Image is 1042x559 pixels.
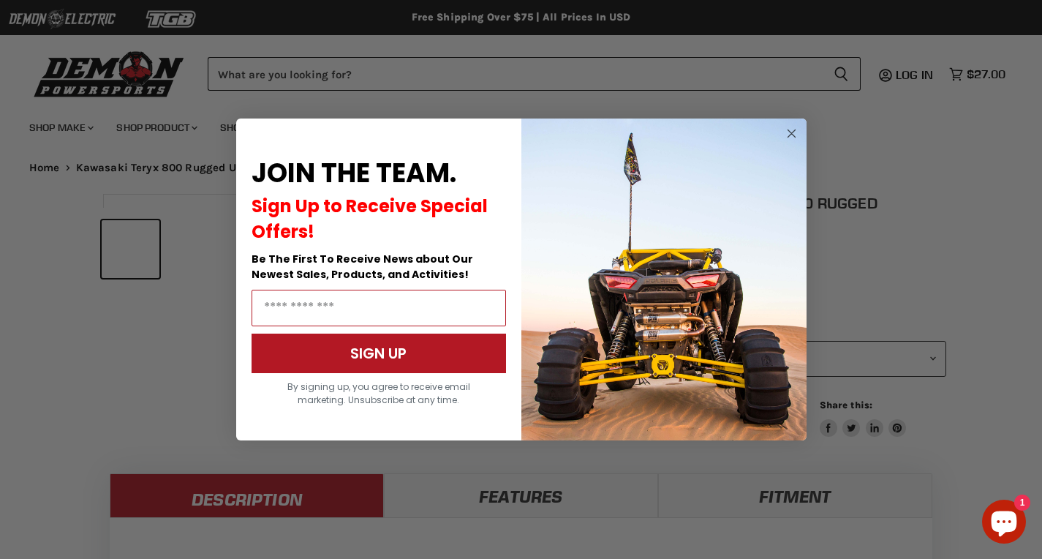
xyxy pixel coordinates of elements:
img: a9095488-b6e7-41ba-879d-588abfab540b.jpeg [521,119,807,440]
span: JOIN THE TEAM. [252,154,456,192]
button: Close dialog [782,124,801,143]
span: By signing up, you agree to receive email marketing. Unsubscribe at any time. [287,380,470,406]
span: Sign Up to Receive Special Offers! [252,194,488,244]
inbox-online-store-chat: Shopify online store chat [978,500,1030,547]
input: Email Address [252,290,506,326]
button: SIGN UP [252,334,506,373]
span: Be The First To Receive News about Our Newest Sales, Products, and Activities! [252,252,473,282]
